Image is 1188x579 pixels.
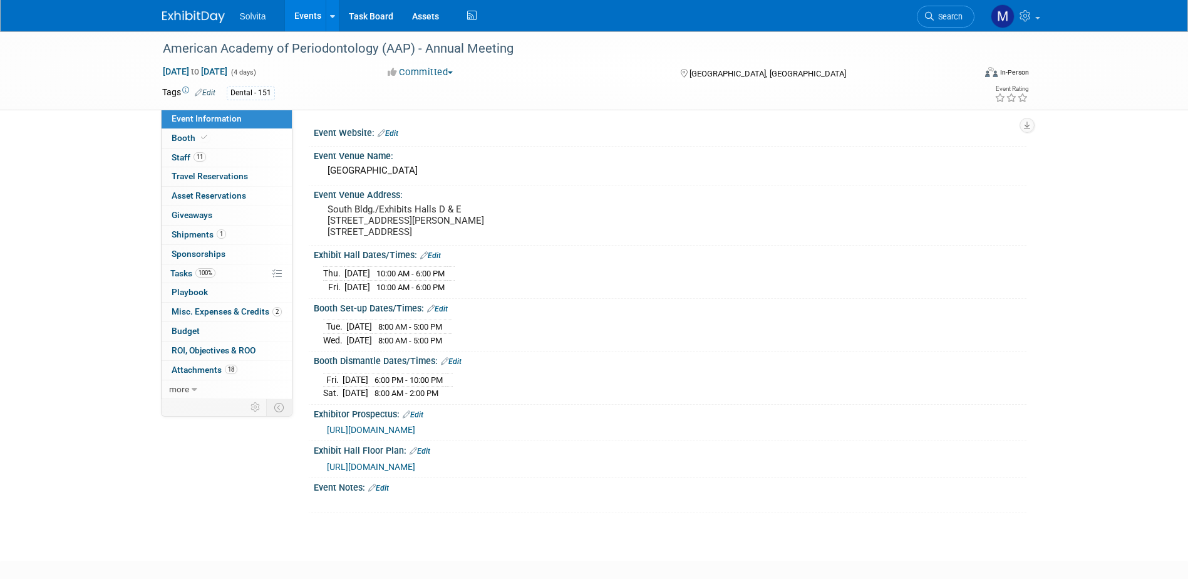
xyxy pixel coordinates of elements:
a: Event Information [162,110,292,128]
td: Wed. [323,333,346,347]
span: Shipments [172,229,226,239]
a: Shipments1 [162,226,292,244]
div: Event Rating [994,86,1028,92]
div: Booth Set-up Dates/Times: [314,299,1026,315]
button: Committed [383,66,458,79]
span: Booth [172,133,210,143]
img: Matthew Burns [991,4,1015,28]
span: 2 [272,307,282,316]
span: 100% [195,268,215,278]
td: [DATE] [343,373,368,387]
a: Travel Reservations [162,167,292,186]
div: Booth Dismantle Dates/Times: [314,352,1026,368]
td: Tags [162,86,215,100]
a: [URL][DOMAIN_NAME] [327,462,415,472]
a: Edit [410,447,430,456]
a: Playbook [162,283,292,302]
i: Booth reservation complete [201,134,207,141]
span: Sponsorships [172,249,225,259]
a: Edit [403,410,423,419]
span: Travel Reservations [172,171,248,181]
span: Tasks [170,268,215,278]
div: Event Format [901,65,1030,84]
a: Misc. Expenses & Credits2 [162,303,292,321]
td: Personalize Event Tab Strip [245,399,267,415]
img: Format-Inperson.png [985,67,998,77]
span: Misc. Expenses & Credits [172,306,282,316]
span: 18 [225,365,237,374]
div: In-Person [999,68,1029,77]
span: [DATE] [DATE] [162,66,228,77]
div: American Academy of Periodontology (AAP) - Annual Meeting [158,38,956,60]
span: Solvita [240,11,266,21]
div: Exhibitor Prospectus: [314,405,1026,421]
span: Asset Reservations [172,190,246,201]
a: Booth [162,129,292,148]
span: more [169,384,189,394]
a: Edit [441,357,462,366]
div: Event Website: [314,123,1026,140]
td: Fri. [323,373,343,387]
div: Event Notes: [314,478,1026,494]
td: Fri. [323,281,344,294]
a: Tasks100% [162,264,292,283]
td: [DATE] [344,281,370,294]
span: Event Information [172,113,242,123]
a: Sponsorships [162,245,292,264]
span: Playbook [172,287,208,297]
td: Thu. [323,267,344,281]
span: to [189,66,201,76]
div: Event Venue Address: [314,185,1026,201]
a: Search [917,6,974,28]
a: Edit [368,484,389,493]
span: 8:00 AM - 2:00 PM [374,389,438,398]
div: Exhibit Hall Dates/Times: [314,246,1026,262]
a: Edit [195,88,215,97]
td: [DATE] [346,320,372,334]
a: Budget [162,322,292,341]
pre: South Bldg./Exhibits Halls D & E [STREET_ADDRESS][PERSON_NAME] [STREET_ADDRESS] [328,204,597,237]
span: 10:00 AM - 6:00 PM [376,269,445,278]
span: 1 [217,229,226,239]
span: Giveaways [172,210,212,220]
span: 11 [194,152,206,162]
div: Event Venue Name: [314,147,1026,162]
a: Staff11 [162,149,292,167]
span: 10:00 AM - 6:00 PM [376,283,445,292]
div: Dental - 151 [227,86,275,100]
span: 8:00 AM - 5:00 PM [378,322,442,331]
span: (4 days) [230,68,256,76]
span: 8:00 AM - 5:00 PM [378,336,442,345]
td: Sat. [323,387,343,400]
td: Tue. [323,320,346,334]
a: Edit [427,305,448,313]
a: Attachments18 [162,361,292,380]
a: [URL][DOMAIN_NAME] [327,425,415,435]
div: Exhibit Hall Floor Plan: [314,441,1026,457]
span: ROI, Objectives & ROO [172,345,256,355]
span: Budget [172,326,200,336]
a: Edit [420,251,441,260]
a: Asset Reservations [162,187,292,206]
td: [DATE] [344,267,370,281]
div: [GEOGRAPHIC_DATA] [323,161,1017,180]
td: [DATE] [343,387,368,400]
span: 6:00 PM - 10:00 PM [374,375,443,385]
a: ROI, Objectives & ROO [162,342,292,360]
span: [GEOGRAPHIC_DATA], [GEOGRAPHIC_DATA] [690,69,846,78]
a: Giveaways [162,206,292,225]
img: ExhibitDay [162,11,225,23]
a: Edit [378,129,398,138]
td: [DATE] [346,333,372,347]
span: Staff [172,152,206,162]
span: Attachments [172,365,237,375]
td: Toggle Event Tabs [266,399,292,415]
span: Search [934,12,963,21]
a: more [162,380,292,399]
